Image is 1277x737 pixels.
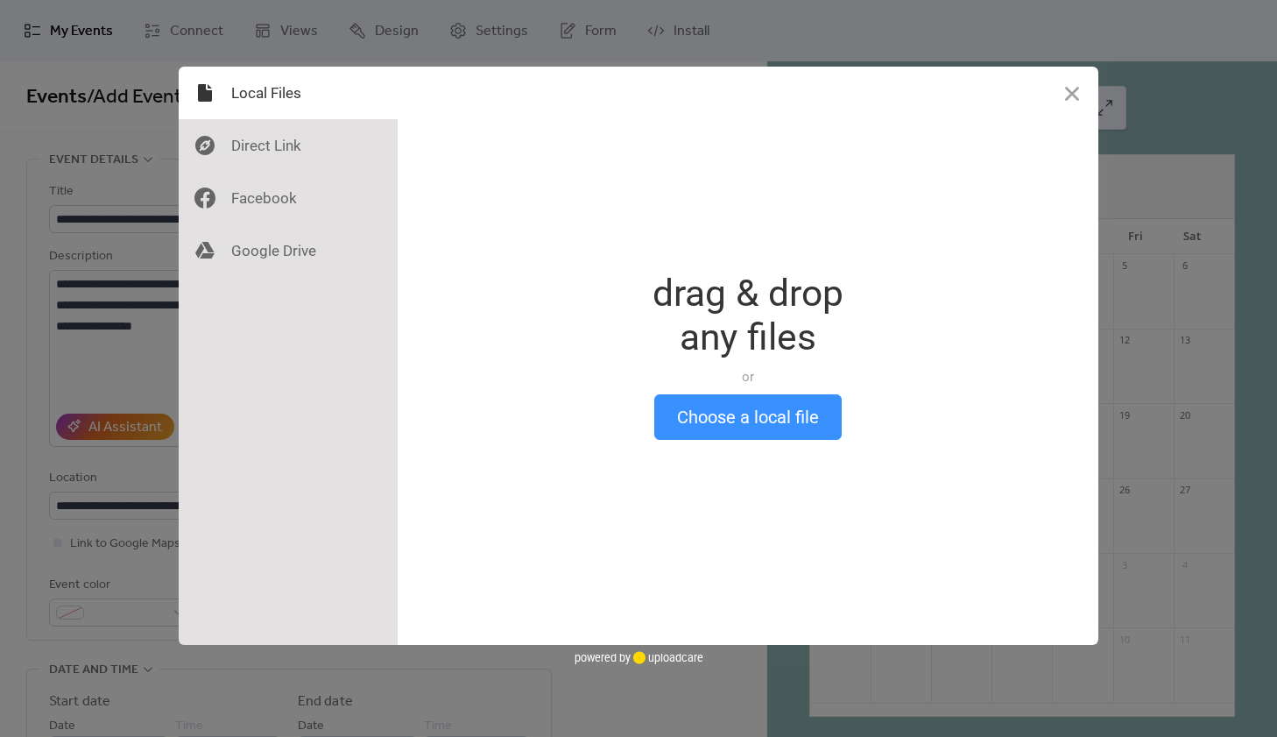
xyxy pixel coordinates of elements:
div: Direct Link [179,119,398,172]
div: Facebook [179,172,398,224]
button: Close [1046,67,1098,119]
div: powered by [575,645,703,671]
div: drag & drop any files [653,272,843,359]
div: Google Drive [179,224,398,277]
div: or [653,368,843,386]
div: Local Files [179,67,398,119]
a: uploadcare [631,651,703,664]
button: Choose a local file [654,394,842,440]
